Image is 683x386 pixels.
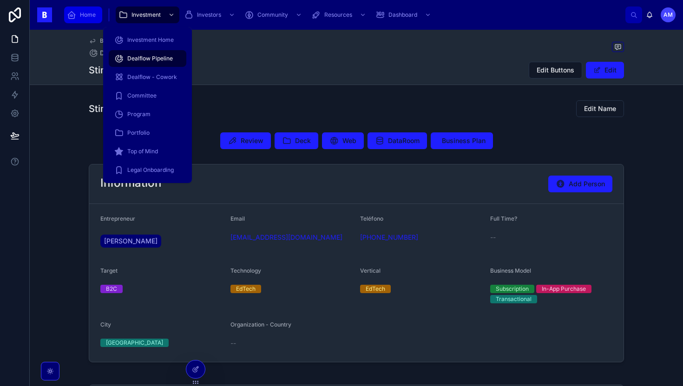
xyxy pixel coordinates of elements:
a: [PERSON_NAME] [100,235,161,248]
span: [PERSON_NAME] [104,236,158,246]
a: Program [109,106,186,123]
button: Add Person [548,176,612,192]
button: Edit Name [576,100,624,117]
a: Dashboard [373,7,436,23]
span: Back to Dealflow Pipeline [100,37,167,45]
button: Edit [586,62,624,79]
span: Business Model [490,267,531,274]
a: Home [64,7,102,23]
a: Committee [109,87,186,104]
a: Dealflow Pipeline [109,50,186,67]
a: Portfolio [109,124,186,141]
a: Dealflow - Cowork [109,69,186,85]
a: [EMAIL_ADDRESS][DOMAIN_NAME] [230,233,342,242]
span: Review [241,136,263,145]
span: Technology [230,267,261,274]
span: Full Time? [490,215,517,222]
span: Dealflow Pipeline [100,48,154,58]
div: EdTech [366,285,385,293]
span: Resources [324,11,352,19]
span: Dealflow - Cowork [127,73,177,81]
span: -- [490,233,496,242]
a: Dealflow Pipeline [89,48,154,58]
span: Committee [127,92,157,99]
div: Transactional [496,295,532,303]
span: Web [342,136,356,145]
span: Legal Onboarding [127,166,174,174]
span: Dealflow Pipeline [127,55,173,62]
span: Dashboard [388,11,417,19]
a: Investment Home [109,32,186,48]
div: B2C [106,285,117,293]
span: Investors [197,11,221,19]
a: Back to Dealflow Pipeline [89,37,167,45]
span: Deck [295,136,311,145]
div: EdTech [236,285,256,293]
button: Edit Buttons [529,62,582,79]
span: Portfolio [127,129,150,137]
div: In-App Purchase [542,285,586,293]
span: Email [230,215,245,222]
a: [PHONE_NUMBER] [360,233,418,242]
div: Subscription [496,285,529,293]
span: Entrepreneur [100,215,135,222]
span: Organization - Country [230,321,291,328]
span: Home [80,11,96,19]
div: scrollable content [59,5,625,25]
button: Business Plan [431,132,493,149]
div: [GEOGRAPHIC_DATA] [106,339,163,347]
span: City [100,321,111,328]
span: Investment [131,11,161,19]
button: Deck [275,132,318,149]
button: Web [322,132,364,149]
a: Legal Onboarding [109,162,186,178]
h1: Stimul8 [89,64,123,77]
span: Investment Home [127,36,174,44]
span: -- [230,339,236,348]
button: DataRoom [368,132,427,149]
span: Program [127,111,151,118]
a: Community [242,7,307,23]
span: Target [100,267,118,274]
span: DataRoom [388,136,420,145]
a: Top of Mind [109,143,186,160]
span: AM [663,11,673,19]
a: Resources [309,7,371,23]
span: Top of Mind [127,148,158,155]
span: Add Person [569,179,605,189]
button: Review [220,132,271,149]
span: Community [257,11,288,19]
span: Edit Name [584,104,616,113]
h2: Information [100,176,161,190]
a: Investors [181,7,240,23]
span: Business Plan [442,136,486,145]
span: Vertical [360,267,381,274]
span: Teléfono [360,215,383,222]
h1: Stimul8 [89,102,123,115]
a: Investment [116,7,179,23]
img: App logo [37,7,52,22]
span: Edit Buttons [537,65,574,75]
